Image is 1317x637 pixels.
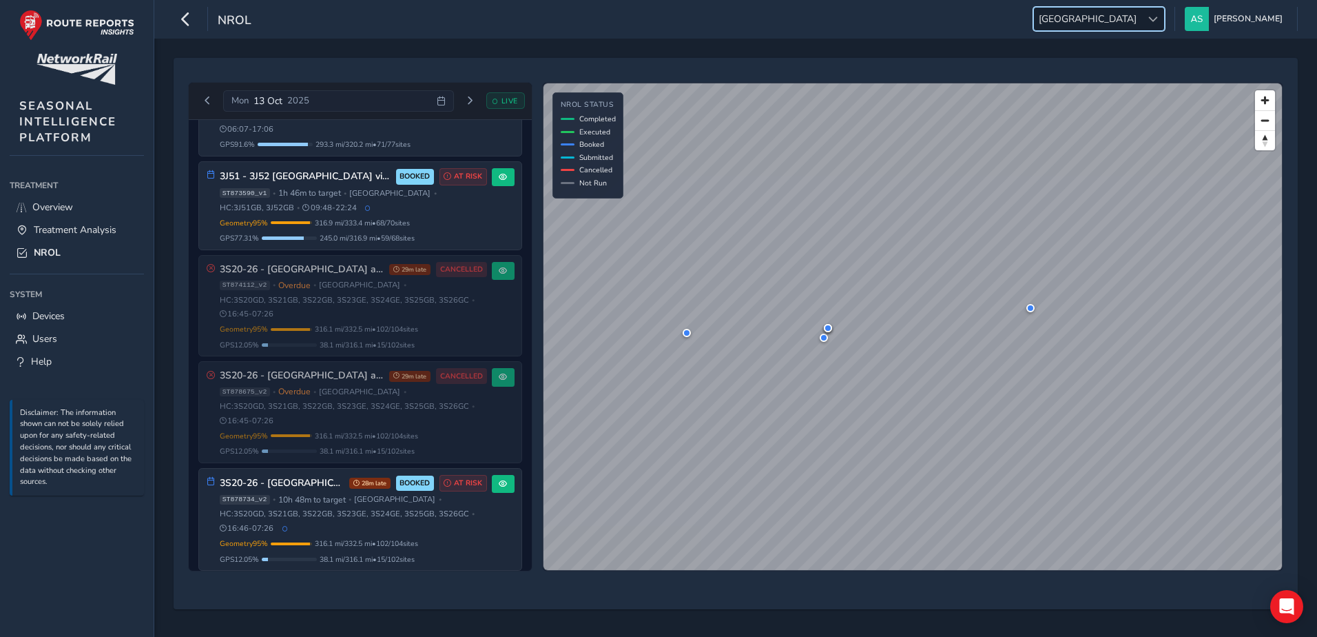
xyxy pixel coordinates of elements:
[32,332,57,345] span: Users
[220,171,391,183] h3: 3J51 - 3J52 [GEOGRAPHIC_DATA] via [GEOGRAPHIC_DATA]
[220,281,270,290] span: ST874112_v2
[278,386,311,397] span: Overdue
[320,340,415,350] span: 38.1 mi / 316.1 mi • 15 / 102 sites
[319,387,400,397] span: [GEOGRAPHIC_DATA]
[220,416,274,426] span: 16:45 - 07:26
[354,494,435,505] span: [GEOGRAPHIC_DATA]
[220,218,268,228] span: Geometry 95 %
[287,94,309,107] span: 2025
[220,509,469,519] span: HC: 3S20GD, 3S21GB, 3S22GB, 3S23GE, 3S24GE, 3S25GB, 3S26GC
[220,309,274,319] span: 16:45 - 07:26
[10,350,144,373] a: Help
[273,190,276,197] span: •
[10,327,144,350] a: Users
[315,324,418,334] span: 316.1 mi / 332.5 mi • 102 / 104 sites
[454,478,482,489] span: AT RISK
[220,387,270,397] span: ST878675_v2
[220,295,469,305] span: HC: 3S20GD, 3S21GB, 3S22GB, 3S23GE, 3S24GE, 3S25GB, 3S26GC
[10,284,144,305] div: System
[273,388,276,396] span: •
[31,355,52,368] span: Help
[34,223,116,236] span: Treatment Analysis
[389,264,431,275] span: 29m late
[278,494,346,505] span: 10h 48m to target
[404,388,406,396] span: •
[19,98,116,145] span: SEASONAL INTELLIGENCE PLATFORM
[400,478,430,489] span: BOOKED
[220,340,259,350] span: GPS 12.05 %
[218,12,251,31] span: NROL
[579,139,604,150] span: Booked
[313,281,316,289] span: •
[349,188,431,199] span: [GEOGRAPHIC_DATA]
[315,538,418,549] span: 316.1 mi / 332.5 mi • 102 / 104 sites
[1185,7,1209,31] img: diamond-layout
[273,281,276,289] span: •
[1270,590,1303,623] div: Open Intercom Messenger
[297,204,300,212] span: •
[319,280,400,290] span: [GEOGRAPHIC_DATA]
[220,523,274,534] span: 16:46 - 07:26
[34,246,61,259] span: NROL
[32,310,65,323] span: Devices
[20,407,137,489] p: Disclaimer: The information shown can not be solely relied upon for any safety-related decisions,...
[579,152,613,163] span: Submitted
[278,188,341,199] span: 1h 46m to target
[440,371,483,382] span: CANCELLED
[579,165,612,175] span: Cancelled
[472,510,475,518] span: •
[220,401,469,412] span: HC: 3S20GD, 3S21GB, 3S22GB, 3S23GE, 3S24GE, 3S25GB, 3S26GC
[315,431,418,441] span: 316.1 mi / 332.5 mi • 102 / 104 sites
[1185,7,1287,31] button: [PERSON_NAME]
[389,371,431,382] span: 29m late
[1034,8,1141,30] span: [GEOGRAPHIC_DATA]
[196,92,219,110] button: Previous day
[472,296,475,304] span: •
[349,478,391,489] span: 28m late
[454,171,482,182] span: AT RISK
[32,201,73,214] span: Overview
[472,403,475,410] span: •
[220,495,270,505] span: ST878734_v2
[220,446,259,456] span: GPS 12.05 %
[278,280,311,291] span: Overdue
[10,219,144,241] a: Treatment Analysis
[320,446,415,456] span: 38.1 mi / 316.1 mi • 15 / 102 sites
[231,94,249,107] span: Mon
[400,171,430,182] span: BOOKED
[439,496,442,503] span: •
[220,188,270,198] span: ST873590_v1
[273,496,276,503] span: •
[220,478,344,489] h3: 3S20-26 - [GEOGRAPHIC_DATA] and [GEOGRAPHIC_DATA]
[220,203,294,213] span: HC: 3J51GB, 3J52GB
[220,554,259,565] span: GPS 12.05 %
[313,388,316,396] span: •
[579,178,607,188] span: Not Run
[349,496,351,503] span: •
[561,101,616,110] h4: NROL Status
[37,54,117,85] img: customer logo
[10,175,144,196] div: Treatment
[10,196,144,219] a: Overview
[315,139,411,150] span: 293.3 mi / 320.2 mi • 71 / 77 sites
[315,218,410,228] span: 316.9 mi / 333.4 mi • 68 / 70 sites
[320,233,415,243] span: 245.0 mi / 316.9 mi • 59 / 68 sites
[1255,90,1275,110] button: Zoom in
[10,241,144,264] a: NROL
[220,431,268,441] span: Geometry 95 %
[1255,110,1275,130] button: Zoom out
[320,554,415,565] span: 38.1 mi / 316.1 mi • 15 / 102 sites
[579,127,610,137] span: Executed
[1255,130,1275,150] button: Reset bearing to north
[220,538,268,549] span: Geometry 95 %
[440,264,483,275] span: CANCELLED
[344,190,346,197] span: •
[220,324,268,334] span: Geometry 95 %
[1214,7,1283,31] span: [PERSON_NAME]
[434,190,437,197] span: •
[10,305,144,327] a: Devices
[220,233,259,243] span: GPS 77.31 %
[19,10,134,41] img: rr logo
[220,370,385,382] h3: 3S20-26 - [GEOGRAPHIC_DATA] and [GEOGRAPHIC_DATA]
[404,281,406,289] span: •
